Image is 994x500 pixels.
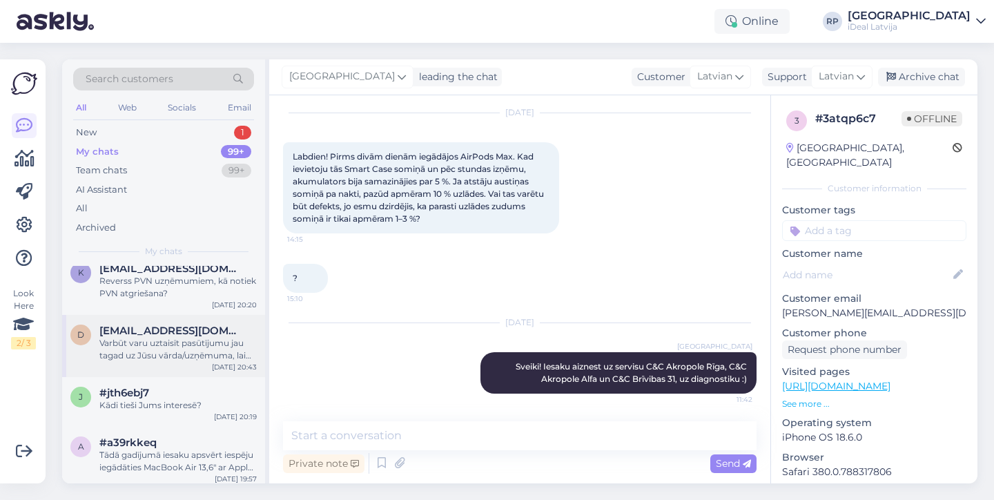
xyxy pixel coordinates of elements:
span: 3 [795,115,799,126]
div: All [73,99,89,117]
p: Safari 380.0.788317806 [782,465,966,479]
div: Kādi tieši Jums interesē? [99,399,257,412]
div: [GEOGRAPHIC_DATA] [848,10,971,21]
div: New [76,126,97,140]
span: k [78,267,84,278]
span: kristineluksevica93@inbox.lv [99,262,243,275]
img: Askly Logo [11,70,37,97]
div: 99+ [221,145,251,159]
div: Request phone number [782,340,907,359]
div: Private note [283,454,364,473]
div: Tādā gadījumā iesaku apsvērt iespēju iegādāties MacBook Air 13,6" ar Apple M3 procesoru. Arī tam ... [99,449,257,474]
p: Visited pages [782,365,966,379]
div: [DATE] [283,106,757,119]
a: [URL][DOMAIN_NAME] [782,380,890,392]
div: leading the chat [413,70,498,84]
div: # 3atqp6c7 [815,110,902,127]
div: Support [762,70,807,84]
span: Latvian [819,69,854,84]
span: Send [716,457,751,470]
p: [PERSON_NAME][EMAIL_ADDRESS][DOMAIN_NAME] [782,306,966,320]
div: [DATE] 20:19 [214,412,257,422]
span: 14:15 [287,234,339,244]
p: Customer name [782,247,966,261]
div: 2 / 3 [11,337,36,349]
span: Sveiki! Iesaku aiznest uz servisu C&C Akropole Rīga, C&C Akropole Alfa un C&C Brīvibas 31, uz dia... [516,361,749,384]
div: Socials [165,99,199,117]
p: Browser [782,450,966,465]
span: ? [293,273,298,283]
div: Web [115,99,139,117]
div: Reverss PVN uzņēmumiem, kā notiek PVN atgriešana? [99,275,257,300]
div: AI Assistant [76,183,127,197]
span: j [79,392,83,402]
div: RP [823,12,842,31]
p: Customer email [782,291,966,306]
div: Online [714,9,790,34]
div: 1 [234,126,251,140]
div: Look Here [11,287,36,349]
div: [DATE] 20:43 [212,362,257,372]
div: [GEOGRAPHIC_DATA], [GEOGRAPHIC_DATA] [786,141,953,170]
p: Customer tags [782,203,966,218]
div: Archive chat [878,68,965,86]
div: Team chats [76,164,127,177]
span: d [77,329,84,340]
div: [DATE] 20:20 [212,300,257,310]
p: iPhone OS 18.6.0 [782,430,966,445]
span: #jth6ebj7 [99,387,149,399]
div: Customer information [782,182,966,195]
span: [GEOGRAPHIC_DATA] [677,341,752,352]
span: 11:42 [701,394,752,405]
span: [GEOGRAPHIC_DATA] [289,69,395,84]
div: [DATE] 19:57 [215,474,257,484]
div: [DATE] [283,316,757,329]
span: Latvian [697,69,732,84]
p: See more ... [782,398,966,410]
span: Offline [902,111,962,126]
p: Operating system [782,416,966,430]
div: All [76,202,88,215]
div: iDeal Latvija [848,21,971,32]
div: 99+ [222,164,251,177]
input: Add name [783,267,951,282]
div: Email [225,99,254,117]
div: Customer [632,70,685,84]
span: Search customers [86,72,173,86]
span: #a39rkkeq [99,436,157,449]
span: My chats [145,245,182,258]
div: Varbūt varu uztaisīt pasūtījumu jau tagad uz Jūsu vārda/uzņēmuma, lai arī būtu vieglāk ar Jums ko... [99,337,257,362]
span: 15:10 [287,294,339,304]
span: dance-studio@inbox.lv [99,325,243,337]
div: My chats [76,145,119,159]
p: Customer phone [782,326,966,340]
span: a [78,441,84,452]
a: [GEOGRAPHIC_DATA]iDeal Latvija [848,10,986,32]
div: Archived [76,221,116,235]
input: Add a tag [782,220,966,241]
span: Labdien! Pirms divām dienām iegādājos AirPods Max. Kad ievietoju tās Smart Case somiņā un pēc stu... [293,151,546,224]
